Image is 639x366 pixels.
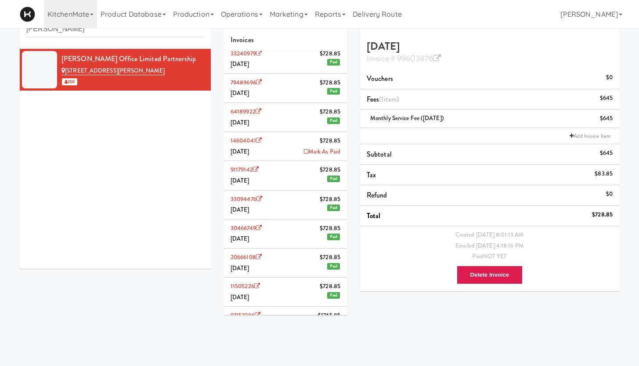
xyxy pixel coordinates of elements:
[567,132,613,140] a: Add Invoice Item
[384,94,397,104] ng-pluralize: item
[61,52,204,66] div: [PERSON_NAME] Office Limited Partnership
[304,146,340,157] a: Mark As Paid
[360,110,619,128] li: Monthly Service Fee ([DATE])$645
[600,93,613,104] div: $645
[224,307,347,336] li: 97153986$1745.85[DATE]Paid
[367,94,399,104] span: Fees
[595,168,613,179] div: $83.85
[224,220,347,249] li: 30466749$728.85[DATE]Paid
[600,113,613,124] div: $645
[367,241,613,252] div: Emailed [DATE] 4:18:16 PM
[224,161,347,190] li: 91179142$728.85[DATE]Paid
[592,209,613,220] div: $728.85
[327,117,340,124] span: Paid
[367,251,613,262] div: Paid
[367,40,613,64] h4: [DATE]
[320,194,340,205] span: $728.85
[231,282,260,290] a: 11505226
[224,74,347,103] li: 79489696$728.85[DATE]Paid
[231,147,249,156] span: [DATE]
[320,252,340,263] span: $728.85
[26,21,204,37] input: Search company
[379,94,399,104] span: (1 )
[320,165,340,176] span: $728.85
[318,310,340,321] span: $1745.85
[320,77,340,88] span: $728.85
[62,78,77,85] span: 250
[320,223,340,234] span: $728.85
[370,114,444,122] span: Monthly Service Fee ([DATE])
[320,48,340,59] span: $728.85
[231,136,262,145] a: 14604041
[483,252,507,260] span: NOT YET
[231,311,260,319] a: 97153986
[320,135,340,146] span: $728.85
[367,190,387,200] span: Refund
[224,45,347,74] li: 33240979$728.85[DATE]Paid
[606,189,613,200] div: $0
[231,118,249,127] span: [DATE]
[327,292,340,299] span: Paid
[231,89,249,97] span: [DATE]
[61,66,165,75] a: [STREET_ADDRESS][PERSON_NAME]
[231,234,249,243] span: [DATE]
[231,176,249,185] span: [DATE]
[231,78,262,87] a: 79489696
[224,103,347,132] li: 64189922$728.85[DATE]Paid
[327,205,340,211] span: Paid
[327,59,340,66] span: Paid
[231,224,262,232] a: 30466749
[224,249,347,278] li: 20666108$728.85[DATE]Paid
[231,253,262,261] a: 20666108
[367,170,376,180] span: Tax
[367,211,381,221] span: Total
[231,293,249,301] span: [DATE]
[231,107,261,116] a: 64189922
[600,148,613,159] div: $645
[224,132,347,161] li: 14604041$728.85[DATE]Mark As Paid
[231,264,249,272] span: [DATE]
[224,190,347,220] li: 33094476$728.85[DATE]Paid
[20,7,35,22] img: Micromart
[320,281,340,292] span: $728.85
[327,234,340,240] span: Paid
[231,205,249,214] span: [DATE]
[367,73,393,84] span: Vouchers
[20,49,211,91] li: [PERSON_NAME] Office Limited Partnership[STREET_ADDRESS][PERSON_NAME] 250
[224,278,347,307] li: 11505226$728.85[DATE]Paid
[367,53,441,64] a: Invoice # 99603876
[320,106,340,117] span: $728.85
[231,49,262,58] a: 33240979
[457,266,523,284] button: Delete Invoice
[231,35,254,45] span: Invoices
[327,176,340,182] span: Paid
[327,263,340,270] span: Paid
[231,195,262,203] a: 33094476
[367,149,392,159] span: Subtotal
[231,165,259,174] a: 91179142
[367,230,613,241] div: Created [DATE] 8:01:13 AM
[327,88,340,95] span: Paid
[231,60,249,68] span: [DATE]
[606,72,613,83] div: $0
